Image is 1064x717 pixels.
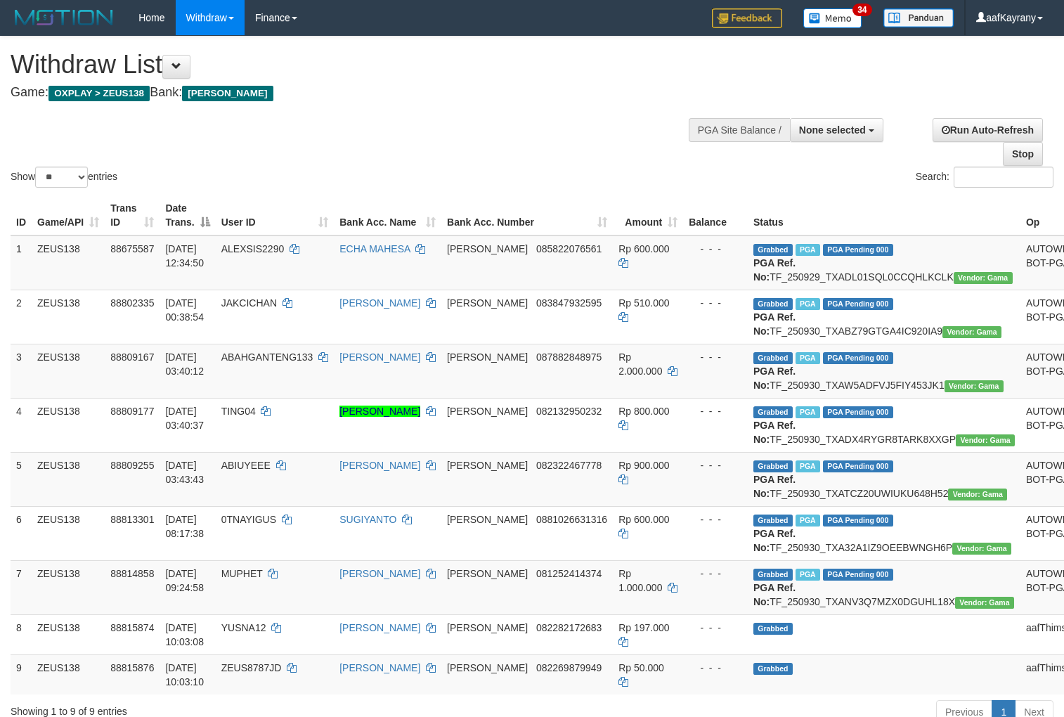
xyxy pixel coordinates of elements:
[447,568,528,579] span: [PERSON_NAME]
[110,568,154,579] span: 88814858
[35,167,88,188] select: Showentries
[954,272,1013,284] span: Vendor URL: https://trx31.1velocity.biz
[753,663,793,675] span: Grabbed
[165,460,204,485] span: [DATE] 03:43:43
[536,622,602,633] span: Copy 082282172683 to clipboard
[11,290,32,344] td: 2
[689,350,742,364] div: - - -
[952,543,1011,555] span: Vendor URL: https://trx31.1velocity.biz
[165,568,204,593] span: [DATE] 09:24:58
[11,614,32,654] td: 8
[221,406,256,417] span: TING04
[536,406,602,417] span: Copy 082132950232 to clipboard
[753,311,796,337] b: PGA Ref. No:
[823,352,893,364] span: PGA Pending
[110,297,154,309] span: 88802335
[954,167,1053,188] input: Search:
[753,528,796,553] b: PGA Ref. No:
[339,243,410,254] a: ECHA MAHESA
[945,380,1004,392] span: Vendor URL: https://trx31.1velocity.biz
[221,243,285,254] span: ALEXSIS2290
[823,406,893,418] span: PGA Pending
[339,514,396,525] a: SUGIYANTO
[748,398,1020,452] td: TF_250930_TXADX4RYGR8TARK8XXGP
[110,351,154,363] span: 88809167
[160,195,215,235] th: Date Trans.: activate to sort column descending
[221,297,277,309] span: JAKCICHAN
[339,622,420,633] a: [PERSON_NAME]
[823,515,893,527] span: PGA Pending
[689,661,742,675] div: - - -
[753,406,793,418] span: Grabbed
[32,290,105,344] td: ZEUS138
[447,662,528,673] span: [PERSON_NAME]
[32,195,105,235] th: Game/API: activate to sort column ascending
[536,460,602,471] span: Copy 082322467778 to clipboard
[11,506,32,560] td: 6
[447,514,528,525] span: [PERSON_NAME]
[11,452,32,506] td: 5
[447,406,528,417] span: [PERSON_NAME]
[221,514,276,525] span: 0TNAYIGUS
[753,352,793,364] span: Grabbed
[753,298,793,310] span: Grabbed
[748,344,1020,398] td: TF_250930_TXAW5ADFVJ5FIY453JK1
[683,195,748,235] th: Balance
[110,514,154,525] span: 88813301
[32,614,105,654] td: ZEUS138
[32,560,105,614] td: ZEUS138
[11,654,32,695] td: 9
[823,569,893,581] span: PGA Pending
[221,460,271,471] span: ABIUYEEE
[221,622,266,633] span: YUSNA12
[753,366,796,391] b: PGA Ref. No:
[883,8,954,27] img: panduan.png
[955,597,1014,609] span: Vendor URL: https://trx31.1velocity.biz
[339,662,420,673] a: [PERSON_NAME]
[165,297,204,323] span: [DATE] 00:38:54
[110,406,154,417] span: 88809177
[689,296,742,310] div: - - -
[852,4,871,16] span: 34
[536,568,602,579] span: Copy 081252414374 to clipboard
[618,243,669,254] span: Rp 600.000
[32,344,105,398] td: ZEUS138
[11,560,32,614] td: 7
[753,582,796,607] b: PGA Ref. No:
[447,622,528,633] span: [PERSON_NAME]
[748,235,1020,290] td: TF_250929_TXADL01SQL0CCQHLKCLK
[748,452,1020,506] td: TF_250930_TXATCZ20UWIUKU648H52
[618,351,662,377] span: Rp 2.000.000
[796,515,820,527] span: Marked by aafsreyleap
[1003,142,1043,166] a: Stop
[110,662,154,673] span: 88815876
[165,514,204,539] span: [DATE] 08:17:38
[942,326,1001,338] span: Vendor URL: https://trx31.1velocity.biz
[948,489,1007,500] span: Vendor URL: https://trx31.1velocity.biz
[613,195,683,235] th: Amount: activate to sort column ascending
[110,622,154,633] span: 88815874
[796,460,820,472] span: Marked by aaftanly
[753,257,796,283] b: PGA Ref. No:
[748,560,1020,614] td: TF_250930_TXANV3Q7MZX0DGUHL18X
[689,118,790,142] div: PGA Site Balance /
[110,243,154,254] span: 88675587
[748,195,1020,235] th: Status
[165,622,204,647] span: [DATE] 10:03:08
[689,567,742,581] div: - - -
[339,406,420,417] a: [PERSON_NAME]
[32,398,105,452] td: ZEUS138
[712,8,782,28] img: Feedback.jpg
[536,662,602,673] span: Copy 082269879949 to clipboard
[956,434,1015,446] span: Vendor URL: https://trx31.1velocity.biz
[689,621,742,635] div: - - -
[32,654,105,695] td: ZEUS138
[11,398,32,452] td: 4
[796,406,820,418] span: Marked by aaftanly
[689,242,742,256] div: - - -
[618,460,669,471] span: Rp 900.000
[221,662,282,673] span: ZEUS8787JD
[221,351,313,363] span: ABAHGANTENG133
[165,351,204,377] span: [DATE] 03:40:12
[796,244,820,256] span: Marked by aafpengsreynich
